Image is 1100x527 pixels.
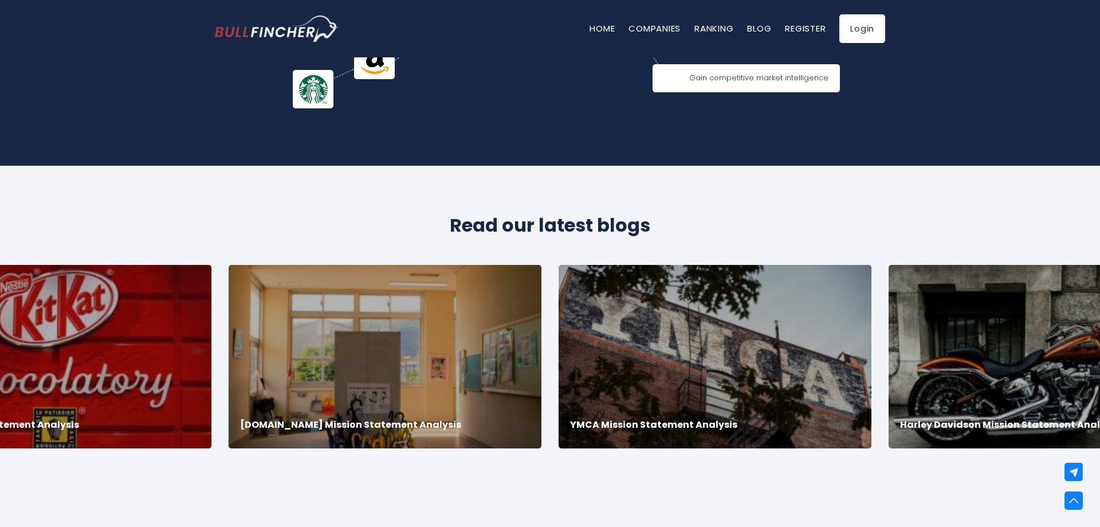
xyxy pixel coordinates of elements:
a: YMCA Mission Statement Analysis [559,265,871,448]
span: Gain competitive market intelligence [653,64,840,92]
a: [DOMAIN_NAME] Mission Statement Analysis [229,265,541,448]
h3: [DOMAIN_NAME] Mission Statement Analysis [240,417,530,431]
a: Ranking [694,22,733,34]
img: Bullfincher logo [215,15,339,42]
a: Blog [747,22,771,34]
a: Login [839,14,885,43]
a: Companies [628,22,681,34]
a: Register [785,22,826,34]
h3: YMCA Mission Statement Analysis [570,417,860,431]
a: Home [590,22,615,34]
a: Go to homepage [215,15,338,42]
